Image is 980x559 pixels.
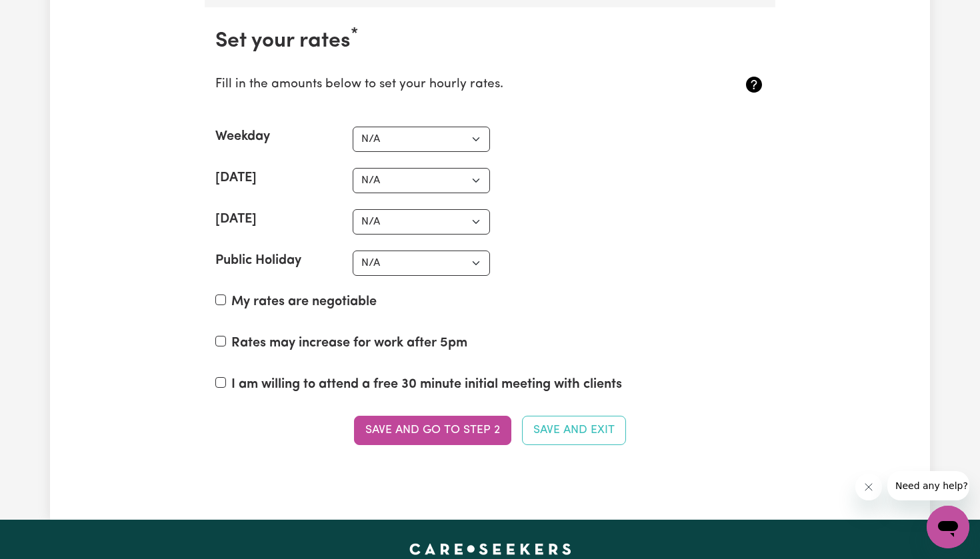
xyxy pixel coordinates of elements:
label: Weekday [215,127,270,147]
iframe: Close message [855,474,882,500]
label: I am willing to attend a free 30 minute initial meeting with clients [231,374,622,394]
h2: Set your rates [215,29,765,54]
iframe: Button to launch messaging window [927,506,969,548]
a: Careseekers home page [409,544,571,554]
label: My rates are negotiable [231,292,377,312]
label: Rates may increase for work after 5pm [231,333,467,353]
p: Fill in the amounts below to set your hourly rates. [215,75,673,95]
button: Save and Exit [522,416,626,445]
label: [DATE] [215,168,257,188]
label: [DATE] [215,209,257,229]
iframe: Message from company [887,471,969,500]
label: Public Holiday [215,251,301,271]
button: Save and go to Step 2 [354,416,511,445]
